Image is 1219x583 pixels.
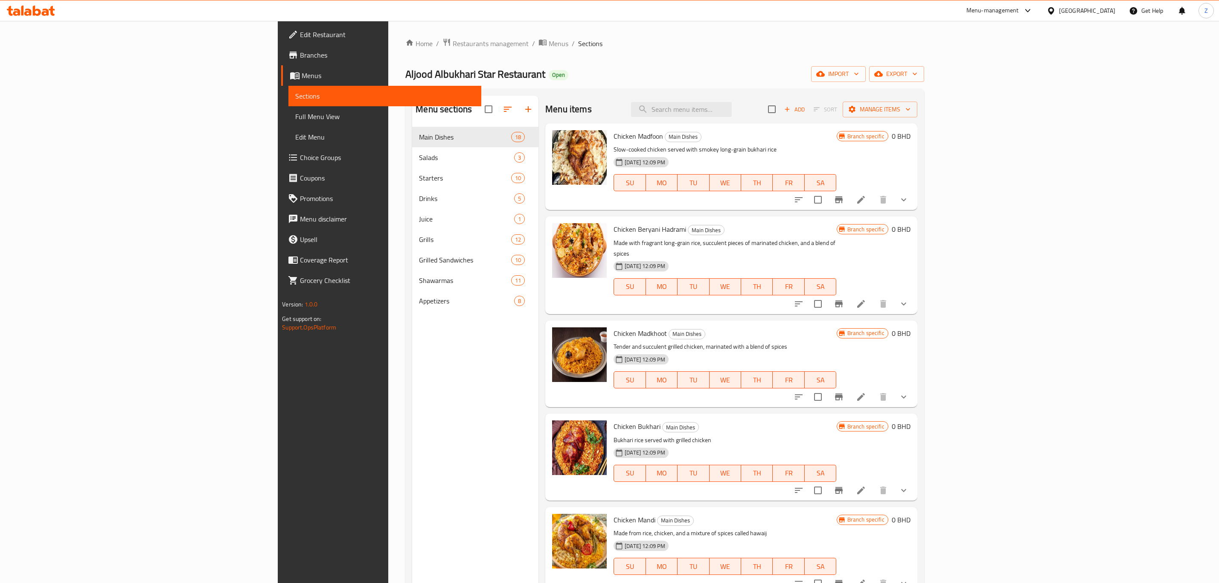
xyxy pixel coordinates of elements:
[745,177,769,189] span: TH
[614,371,646,388] button: SU
[892,327,911,339] h6: 0 BHD
[678,465,709,482] button: TU
[745,467,769,479] span: TH
[419,173,511,183] span: Starters
[809,191,827,209] span: Select to update
[419,234,511,245] div: Grills
[808,103,843,116] span: Select section first
[776,280,801,293] span: FR
[514,152,525,163] div: items
[805,174,836,191] button: SA
[281,188,481,209] a: Promotions
[300,29,474,40] span: Edit Restaurant
[681,560,706,573] span: TU
[419,275,511,286] span: Shawarmas
[856,195,866,205] a: Edit menu item
[710,278,741,295] button: WE
[678,174,709,191] button: TU
[614,238,836,259] p: Made with fragrant long-grain rice, succulent pieces of marinated chicken, and a blend of spices
[419,255,511,265] span: Grilled Sandwiches
[412,270,538,291] div: Shawarmas11
[893,294,914,314] button: show more
[281,250,481,270] a: Coverage Report
[412,123,538,315] nav: Menu sections
[512,256,524,264] span: 10
[741,558,773,575] button: TH
[649,280,674,293] span: MO
[781,103,808,116] span: Add item
[809,481,827,499] span: Select to update
[419,214,514,224] span: Juice
[300,173,474,183] span: Coupons
[899,195,909,205] svg: Show Choices
[649,560,674,573] span: MO
[617,374,642,386] span: SU
[538,38,568,49] a: Menus
[281,24,481,45] a: Edit Restaurant
[710,174,741,191] button: WE
[809,388,827,406] span: Select to update
[549,70,568,80] div: Open
[966,6,1019,16] div: Menu-management
[781,103,808,116] button: Add
[281,147,481,168] a: Choice Groups
[818,69,859,79] span: import
[773,278,804,295] button: FR
[282,313,321,324] span: Get support on:
[617,560,642,573] span: SU
[658,516,693,525] span: Main Dishes
[552,420,607,475] img: Chicken Bukhari
[549,71,568,79] span: Open
[281,229,481,250] a: Upsell
[419,193,514,204] span: Drinks
[741,465,773,482] button: TH
[295,132,474,142] span: Edit Menu
[713,560,738,573] span: WE
[617,177,642,189] span: SU
[783,105,806,114] span: Add
[281,45,481,65] a: Branches
[808,467,833,479] span: SA
[300,50,474,60] span: Branches
[665,132,701,142] span: Main Dishes
[288,127,481,147] a: Edit Menu
[512,174,524,182] span: 10
[300,214,474,224] span: Menu disclaimer
[688,225,724,235] div: Main Dishes
[288,86,481,106] a: Sections
[844,132,888,140] span: Branch specific
[829,387,849,407] button: Branch-specific-item
[776,467,801,479] span: FR
[412,209,538,229] div: Juice1
[899,392,909,402] svg: Show Choices
[512,277,524,285] span: 11
[892,514,911,526] h6: 0 BHD
[788,387,809,407] button: sort-choices
[649,374,674,386] span: MO
[621,262,669,270] span: [DATE] 12:09 PM
[773,465,804,482] button: FR
[710,465,741,482] button: WE
[669,329,705,339] span: Main Dishes
[809,295,827,313] span: Select to update
[300,193,474,204] span: Promotions
[662,422,699,432] div: Main Dishes
[892,420,911,432] h6: 0 BHD
[681,374,706,386] span: TU
[844,423,888,431] span: Branch specific
[614,174,646,191] button: SU
[412,250,538,270] div: Grilled Sandwiches10
[552,327,607,382] img: Chicken Madkhoot
[899,299,909,309] svg: Show Choices
[281,168,481,188] a: Coupons
[412,168,538,188] div: Starters10
[776,374,801,386] span: FR
[773,174,804,191] button: FR
[843,102,917,117] button: Manage items
[412,291,538,311] div: Appetizers8
[288,106,481,127] a: Full Menu View
[856,485,866,496] a: Edit menu item
[515,154,524,162] span: 3
[305,299,318,310] span: 1.0.0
